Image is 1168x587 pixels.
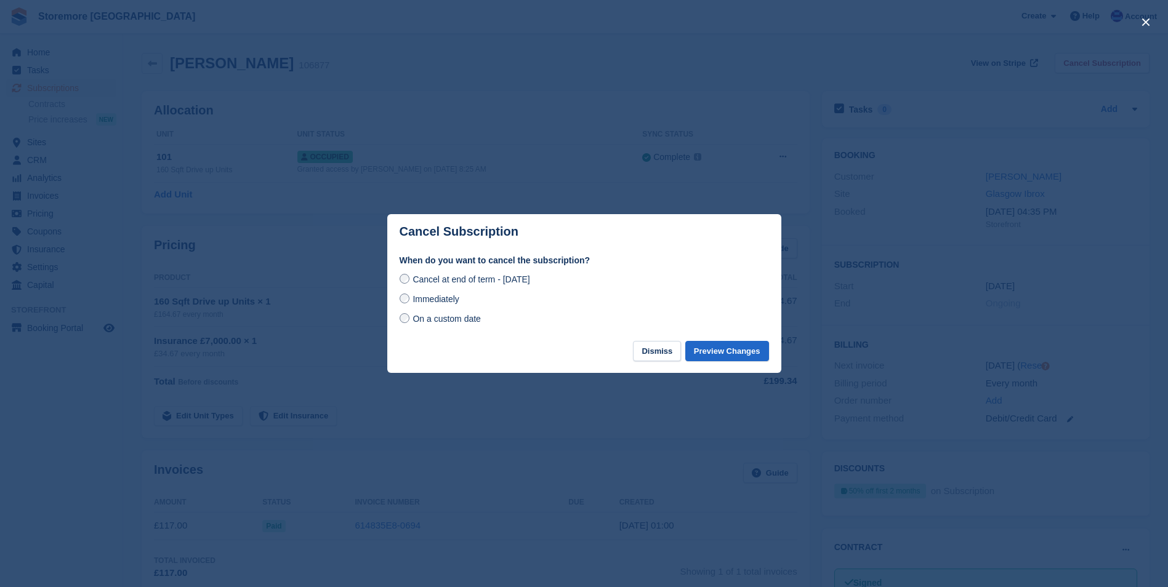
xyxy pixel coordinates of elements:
input: Immediately [400,293,409,303]
button: close [1136,12,1156,32]
button: Dismiss [633,341,681,361]
button: Preview Changes [685,341,769,361]
input: On a custom date [400,313,409,323]
span: Cancel at end of term - [DATE] [413,274,530,284]
label: When do you want to cancel the subscription? [400,254,769,267]
p: Cancel Subscription [400,225,518,239]
span: Immediately [413,294,459,304]
span: On a custom date [413,314,481,324]
input: Cancel at end of term - [DATE] [400,274,409,284]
